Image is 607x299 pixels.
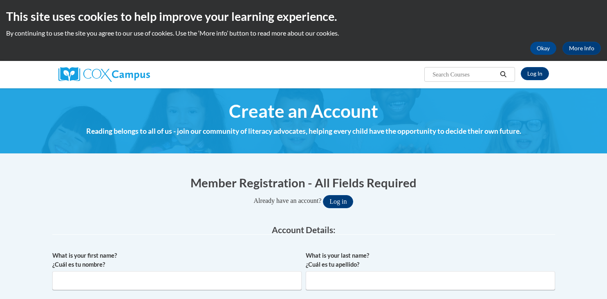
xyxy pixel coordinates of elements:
[229,100,378,122] span: Create an Account
[306,251,555,269] label: What is your last name? ¿Cuál es tu apellido?
[6,29,601,38] p: By continuing to use the site you agree to our use of cookies. Use the ‘More info’ button to read...
[254,197,322,204] span: Already have an account?
[323,195,353,208] button: Log in
[432,70,497,79] input: Search Courses
[52,174,555,191] h1: Member Registration - All Fields Required
[306,271,555,290] input: Metadata input
[272,225,336,235] span: Account Details:
[58,67,150,82] img: Cox Campus
[52,126,555,137] h4: Reading belongs to all of us - join our community of literacy advocates, helping every child have...
[562,42,601,55] a: More Info
[530,42,556,55] button: Okay
[497,70,509,79] button: Search
[52,271,302,290] input: Metadata input
[521,67,549,80] a: Log In
[6,8,601,25] h2: This site uses cookies to help improve your learning experience.
[52,251,302,269] label: What is your first name? ¿Cuál es tu nombre?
